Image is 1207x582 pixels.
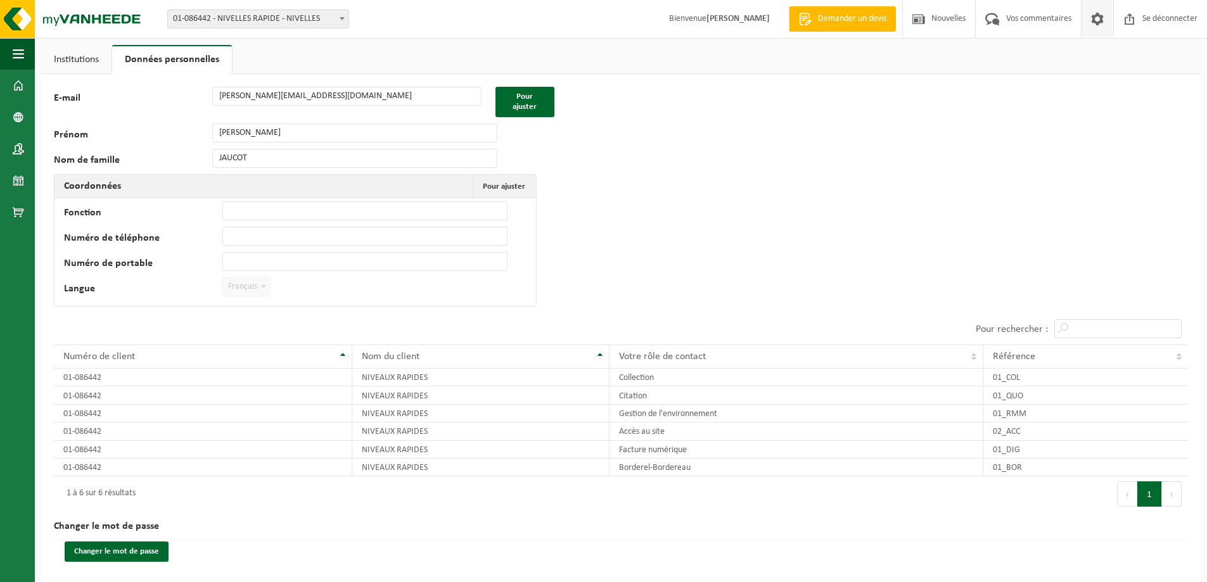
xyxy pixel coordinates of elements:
[362,445,428,455] font: NIVEAUX RAPIDES
[483,182,525,191] font: Pour ajuster
[54,93,80,103] font: E-mail
[54,155,120,165] font: Nom de famille
[64,233,160,243] font: Numéro de téléphone
[976,324,1048,334] font: Pour rechercher :
[1117,481,1137,507] button: Previous
[362,409,428,419] font: NIVEAUX RAPIDES
[619,373,654,383] font: Collection
[993,445,1020,455] font: 01_DIG
[1162,481,1182,507] button: Next
[362,351,419,362] font: Nom du client
[993,391,1023,400] font: 01_QUO
[168,10,348,28] span: 01-086442 - NIVELLES RAPIDE - NIVELLES
[993,409,1026,419] font: 01_RMM
[619,427,665,436] font: Accès au site
[993,351,1035,362] font: Référence
[619,463,691,472] font: Borderel-Bordereau
[64,258,153,269] font: Numéro de portable
[513,92,537,111] font: Pour ajuster
[67,488,136,498] font: 1 à 6 sur 6 résultats
[63,351,135,362] font: Numéro de client
[362,391,428,400] font: NIVEAUX RAPIDES
[63,427,101,436] font: 01-086442
[706,14,770,23] font: [PERSON_NAME]
[993,427,1020,436] font: 02_ACC
[362,373,428,383] font: NIVEAUX RAPIDES
[993,463,1022,472] font: 01_BOR
[64,284,95,294] font: Langue
[619,351,706,362] font: Votre rôle de contact
[619,445,687,455] font: Facture numérique
[818,14,886,23] font: Demander un devis
[63,463,101,472] font: 01-086442
[669,14,706,23] font: Bienvenue
[125,54,219,65] font: Données personnelles
[1142,14,1197,23] font: Se déconnecter
[619,409,717,419] font: Gestion de l'environnement
[362,463,428,472] font: NIVEAUX RAPIDES
[619,391,647,400] font: Citation
[64,208,101,218] font: Fonction
[54,54,99,65] font: Institutions
[789,6,896,32] a: Demander un devis
[931,14,966,23] font: Nouvelles
[65,541,169,562] button: Changer le mot de passe
[64,181,121,191] font: Coordonnées
[173,14,320,23] font: 01-086442 - NIVELLES RAPIDE - NIVELLES
[63,373,101,383] font: 01-086442
[74,547,159,555] font: Changer le mot de passe
[495,87,554,117] button: Pour ajuster
[63,391,101,400] font: 01-086442
[63,445,101,455] font: 01-086442
[167,9,349,28] span: 01-086442 - NIVELLES RAPIDE - NIVELLES
[473,175,535,198] button: Pour ajuster
[63,409,101,419] font: 01-086442
[54,521,159,531] font: Changer le mot de passe
[54,130,88,140] font: Prénom
[1137,481,1162,507] button: 1
[212,87,482,106] input: E-mail
[993,373,1020,383] font: 01_COL
[222,277,271,296] span: Français
[1006,14,1071,23] font: Vos commentaires
[223,278,270,296] span: Français
[362,427,428,436] font: NIVEAUX RAPIDES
